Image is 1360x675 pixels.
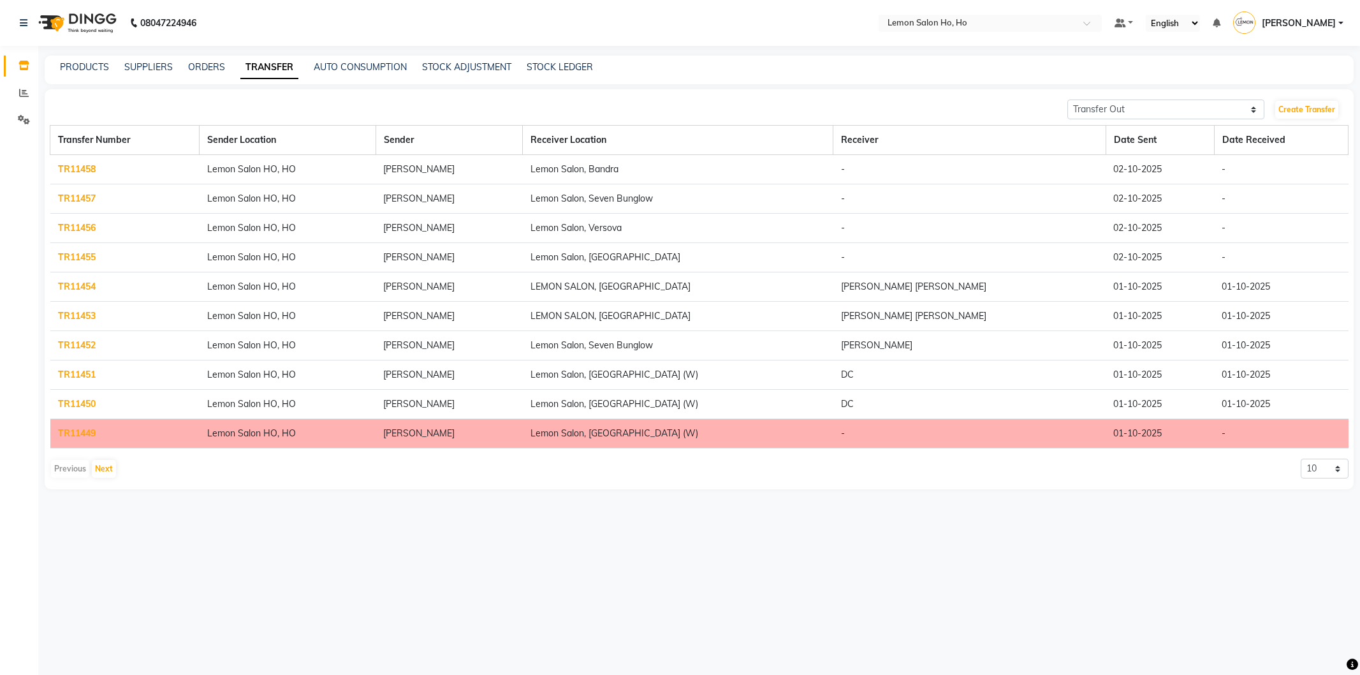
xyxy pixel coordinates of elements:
[523,155,833,184] td: Lemon Salon, Bandra
[33,5,120,41] img: logo
[200,331,376,360] td: Lemon Salon HO, HO
[376,214,523,243] td: [PERSON_NAME]
[1106,155,1214,184] td: 02-10-2025
[240,56,298,79] a: TRANSFER
[92,460,116,478] button: Next
[200,302,376,331] td: Lemon Salon HO, HO
[376,272,523,302] td: [PERSON_NAME]
[833,243,1106,272] td: -
[422,61,511,73] a: STOCK ADJUSTMENT
[1106,331,1214,360] td: 01-10-2025
[1233,11,1255,34] img: Aquib Khan
[1106,214,1214,243] td: 02-10-2025
[1214,419,1348,449] td: -
[523,360,833,390] td: Lemon Salon, [GEOGRAPHIC_DATA] (W)
[1214,184,1348,214] td: -
[1106,272,1214,302] td: 01-10-2025
[833,360,1106,390] td: DC
[200,126,376,155] th: Sender Location
[1214,302,1348,331] td: 01-10-2025
[1262,17,1336,30] span: [PERSON_NAME]
[523,390,833,419] td: Lemon Salon, [GEOGRAPHIC_DATA] (W)
[58,427,96,439] a: TR11449
[523,331,833,360] td: Lemon Salon, Seven Bunglow
[60,61,109,73] a: PRODUCTS
[833,302,1106,331] td: [PERSON_NAME] [PERSON_NAME]
[376,302,523,331] td: [PERSON_NAME]
[376,126,523,155] th: Sender
[50,126,200,155] th: Transfer Number
[1106,184,1214,214] td: 02-10-2025
[833,331,1106,360] td: [PERSON_NAME]
[200,360,376,390] td: Lemon Salon HO, HO
[1214,243,1348,272] td: -
[200,243,376,272] td: Lemon Salon HO, HO
[527,61,593,73] a: STOCK LEDGER
[833,214,1106,243] td: -
[376,184,523,214] td: [PERSON_NAME]
[1106,360,1214,390] td: 01-10-2025
[376,331,523,360] td: [PERSON_NAME]
[140,5,196,41] b: 08047224946
[200,272,376,302] td: Lemon Salon HO, HO
[58,310,96,322] a: TR11453
[1214,272,1348,302] td: 01-10-2025
[523,214,833,243] td: Lemon Salon, Versova
[124,61,173,73] a: SUPPLIERS
[200,184,376,214] td: Lemon Salon HO, HO
[58,193,96,204] a: TR11457
[58,163,96,175] a: TR11458
[1106,302,1214,331] td: 01-10-2025
[1214,214,1348,243] td: -
[523,302,833,331] td: LEMON SALON, [GEOGRAPHIC_DATA]
[1214,155,1348,184] td: -
[523,243,833,272] td: Lemon Salon, [GEOGRAPHIC_DATA]
[523,184,833,214] td: Lemon Salon, Seven Bunglow
[833,155,1106,184] td: -
[1214,126,1348,155] th: Date Received
[833,184,1106,214] td: -
[200,419,376,449] td: Lemon Salon HO, HO
[833,419,1106,449] td: -
[523,272,833,302] td: LEMON SALON, [GEOGRAPHIC_DATA]
[1106,390,1214,419] td: 01-10-2025
[376,390,523,419] td: [PERSON_NAME]
[1214,360,1348,390] td: 01-10-2025
[200,155,376,184] td: Lemon Salon HO, HO
[58,369,96,380] a: TR11451
[523,126,833,155] th: Receiver Location
[1214,331,1348,360] td: 01-10-2025
[376,419,523,449] td: [PERSON_NAME]
[58,398,96,410] a: TR11450
[1275,101,1338,119] a: Create Transfer
[58,339,96,351] a: TR11452
[376,360,523,390] td: [PERSON_NAME]
[1106,243,1214,272] td: 02-10-2025
[200,390,376,419] td: Lemon Salon HO, HO
[833,126,1106,155] th: Receiver
[188,61,225,73] a: ORDERS
[1214,390,1348,419] td: 01-10-2025
[1106,419,1214,449] td: 01-10-2025
[833,272,1106,302] td: [PERSON_NAME] [PERSON_NAME]
[833,390,1106,419] td: DC
[200,214,376,243] td: Lemon Salon HO, HO
[376,243,523,272] td: [PERSON_NAME]
[523,419,833,449] td: Lemon Salon, [GEOGRAPHIC_DATA] (W)
[1106,126,1214,155] th: Date Sent
[58,251,96,263] a: TR11455
[58,281,96,292] a: TR11454
[58,222,96,234] a: TR11456
[376,155,523,184] td: [PERSON_NAME]
[314,61,407,73] a: AUTO CONSUMPTION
